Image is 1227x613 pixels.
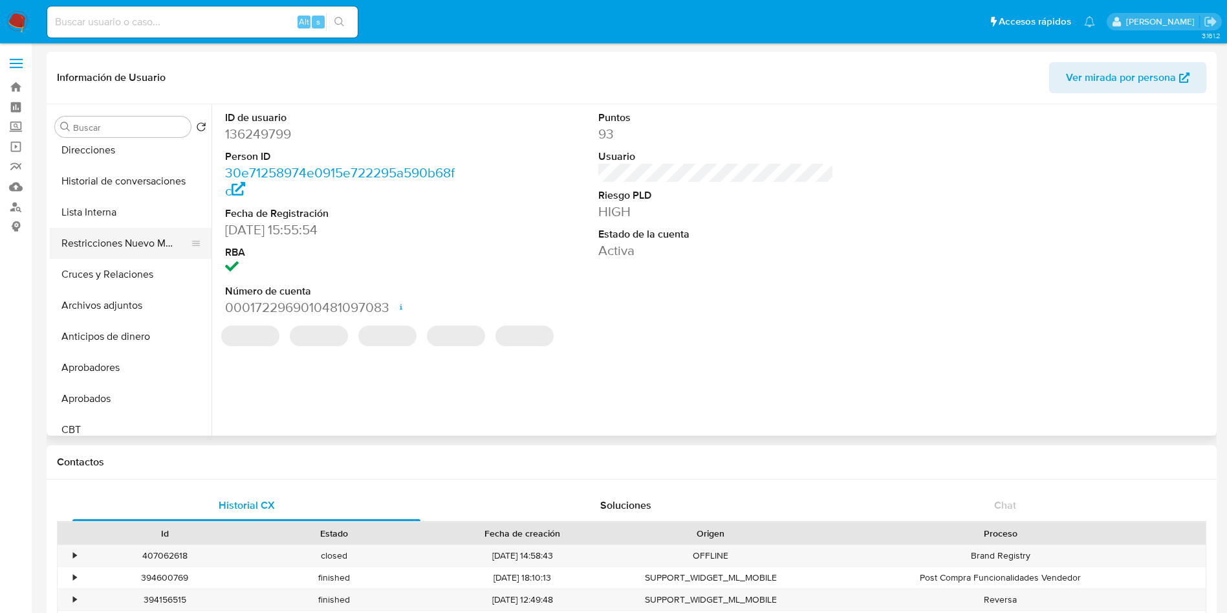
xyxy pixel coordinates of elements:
[221,326,279,346] span: ‌
[1126,16,1199,28] p: ivonne.perezonofre@mercadolibre.com.mx
[225,125,461,143] dd: 136249799
[250,567,419,588] div: finished
[316,16,320,28] span: s
[1204,15,1217,28] a: Salir
[326,13,353,31] button: search-icon
[419,545,626,566] div: [DATE] 14:58:43
[50,197,212,228] button: Lista Interna
[250,545,419,566] div: closed
[89,527,241,540] div: Id
[290,326,348,346] span: ‌
[50,228,201,259] button: Restricciones Nuevo Mundo
[250,589,419,610] div: finished
[50,383,212,414] button: Aprobados
[598,203,834,221] dd: HIGH
[60,122,71,132] button: Buscar
[626,567,796,588] div: SUPPORT_WIDGET_ML_MOBILE
[635,527,787,540] div: Origen
[225,298,461,317] dd: 0001722969010481097083
[796,589,1206,610] div: Reversa
[358,326,417,346] span: ‌
[796,545,1206,566] div: Brand Registry
[196,122,206,136] button: Volver al orden por defecto
[428,527,617,540] div: Fecha de creación
[598,241,834,260] dd: Activa
[50,352,212,383] button: Aprobadores
[994,498,1016,513] span: Chat
[57,71,166,84] h1: Información de Usuario
[80,567,250,588] div: 394600769
[57,456,1206,469] h1: Contactos
[419,589,626,610] div: [DATE] 12:49:48
[50,290,212,321] button: Archivos adjuntos
[73,594,76,606] div: •
[225,245,461,260] dt: RBA
[50,135,212,166] button: Direcciones
[419,567,626,588] div: [DATE] 18:10:13
[598,150,834,164] dt: Usuario
[427,326,485,346] span: ‌
[73,122,186,133] input: Buscar
[598,125,834,143] dd: 93
[600,498,651,513] span: Soluciones
[80,589,250,610] div: 394156515
[598,188,834,203] dt: Riesgo PLD
[50,166,212,197] button: Historial de conversaciones
[225,206,461,221] dt: Fecha de Registración
[805,527,1197,540] div: Proceso
[1049,62,1206,93] button: Ver mirada por persona
[299,16,309,28] span: Alt
[80,545,250,566] div: 407062618
[495,326,554,346] span: ‌
[73,572,76,584] div: •
[259,527,410,540] div: Estado
[626,589,796,610] div: SUPPORT_WIDGET_ML_MOBILE
[73,550,76,562] div: •
[225,111,461,125] dt: ID de usuario
[50,321,212,352] button: Anticipos de dinero
[50,259,212,290] button: Cruces y Relaciones
[50,414,212,445] button: CBT
[796,567,1206,588] div: Post Compra Funcionalidades Vendedor
[225,163,455,200] a: 30e71258974e0915e722295a590b68fc
[1066,62,1176,93] span: Ver mirada por persona
[999,15,1071,28] span: Accesos rápidos
[598,111,834,125] dt: Puntos
[47,14,358,30] input: Buscar usuario o caso...
[225,284,461,298] dt: Número de cuenta
[225,150,461,164] dt: Person ID
[1084,16,1095,27] a: Notificaciones
[225,221,461,239] dd: [DATE] 15:55:54
[626,545,796,566] div: OFFLINE
[219,498,275,513] span: Historial CX
[598,227,834,241] dt: Estado de la cuenta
